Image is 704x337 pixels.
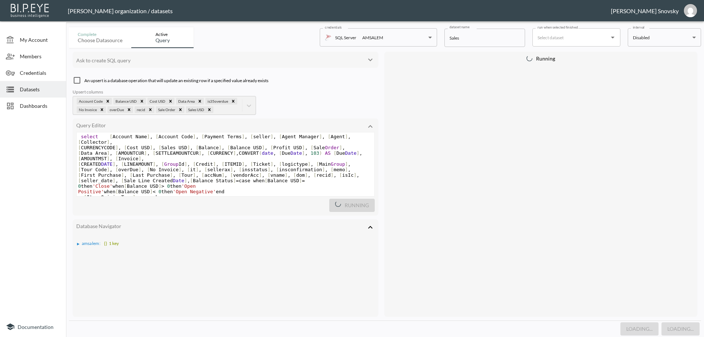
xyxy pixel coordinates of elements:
[187,161,190,167] span: ,
[362,33,383,42] div: AMSALEM
[73,72,378,85] div: An upsert is a database operation that will update an existing row if a specified value already e...
[356,150,359,156] span: ]
[325,34,331,41] img: mssql icon
[325,25,342,30] label: credentials
[181,167,184,172] span: ,
[536,32,606,43] input: Select dataset
[78,178,81,183] span: [
[302,150,305,156] span: ]
[311,145,313,150] span: [
[81,134,98,139] span: select
[450,25,469,29] label: dataset name
[285,172,288,178] span: ]
[276,167,279,172] span: [
[331,172,334,178] span: ]
[18,324,54,330] span: Documentation
[233,150,236,156] span: ]
[265,145,268,150] span: ,
[308,161,311,167] span: ]
[273,161,276,167] span: ,
[77,242,80,246] div: ▶
[202,172,205,178] span: [
[313,172,316,178] span: [
[348,161,351,167] span: ,
[213,161,216,167] span: ]
[259,150,262,156] span: (
[196,145,199,150] span: [
[311,150,319,156] span: 103
[233,167,236,172] span: ,
[107,156,110,161] span: ]
[359,150,362,156] span: ,
[302,145,305,150] span: ]
[150,189,153,194] span: ]
[158,189,161,194] span: 0
[68,7,611,14] div: [PERSON_NAME] organization / datasets
[270,161,273,167] span: ]
[279,150,282,156] span: [
[290,150,302,156] span: Date
[202,134,205,139] span: [
[190,178,193,183] span: [
[78,139,81,145] span: [
[78,189,224,194] span: when Balance USD then end
[322,167,325,172] span: ]
[6,322,60,331] a: Documentation
[305,172,308,178] span: ]
[273,150,276,156] span: ,
[268,167,271,172] span: ]
[147,167,150,172] span: [
[76,122,359,128] div: Query Editor
[224,172,227,178] span: ,
[20,69,60,77] span: Credentials
[158,183,161,189] span: ]
[268,172,271,178] span: [
[179,167,181,172] span: ]
[331,167,334,172] span: [
[339,145,342,150] span: ]
[76,57,359,63] div: Ask to create SQL query
[273,134,276,139] span: ,
[167,183,170,189] span: 0
[78,37,122,44] div: Choose datasource
[144,150,147,156] span: ]
[78,183,81,189] span: 0
[78,161,81,167] span: [
[193,172,196,178] span: ]
[184,161,187,167] span: ]
[356,172,359,178] span: ,
[110,134,113,139] span: [
[107,150,110,156] span: ]
[164,161,179,167] span: Group
[155,32,170,37] div: Active
[78,172,362,178] span: First Purchase Last Purchase Tour accNum vendorAcc vname dom recid isIc
[20,85,60,93] span: Datasets
[316,161,319,167] span: [
[221,161,224,167] span: [
[124,172,127,178] span: ,
[196,134,199,139] span: ,
[73,89,256,96] div: Upsert columns
[311,161,313,167] span: ,
[78,32,122,37] div: Complete
[196,167,199,172] span: ]
[170,172,173,178] span: ]
[104,241,107,246] span: {}
[103,241,119,246] span: 1 key
[78,150,365,161] span: Data Area AMOUNTCUR SETTLEAMOUNTCUR CURRENCY CONVERT Due Due AMOUNTMST Invoice
[322,134,325,139] span: ,
[101,161,113,167] span: DATE
[293,172,296,178] span: [
[184,178,187,183] span: ]
[78,161,354,167] span: CREATED LINEAMOUNT Id Credit ITEMID Ticket logictype Main
[78,156,81,161] span: [
[147,150,150,156] span: ,
[233,178,236,183] span: ]
[259,172,262,178] span: ]
[221,172,224,178] span: ]
[73,89,378,115] div: Account Code;Balance USD;Cost USD;Data Area;is35overdue;No Invoice;overDue;recid;Sale Order;Sales...
[78,172,81,178] span: [
[81,194,84,200] span: ,
[190,145,193,150] span: ,
[334,172,337,178] span: ,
